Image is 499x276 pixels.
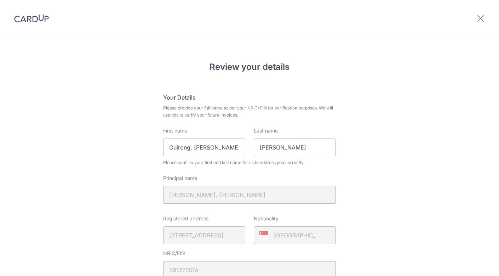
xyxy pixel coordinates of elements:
label: NRIC/FIN [163,250,185,257]
input: Last name [254,139,336,156]
label: Nationality [254,215,279,222]
img: CardUp [14,14,49,23]
label: Last name [254,127,278,134]
label: Principal name [163,175,197,182]
label: First name [163,127,187,134]
span: Please provide your full name as per your NRIC/ FIN for verification purposes. We will use this t... [163,105,336,119]
span: Please confirm your first and last name for us to address you correctly [163,159,336,166]
h4: Review your details [163,61,336,73]
input: First Name [163,139,245,156]
label: Registered address [163,215,208,222]
h5: Your Details [163,93,336,102]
